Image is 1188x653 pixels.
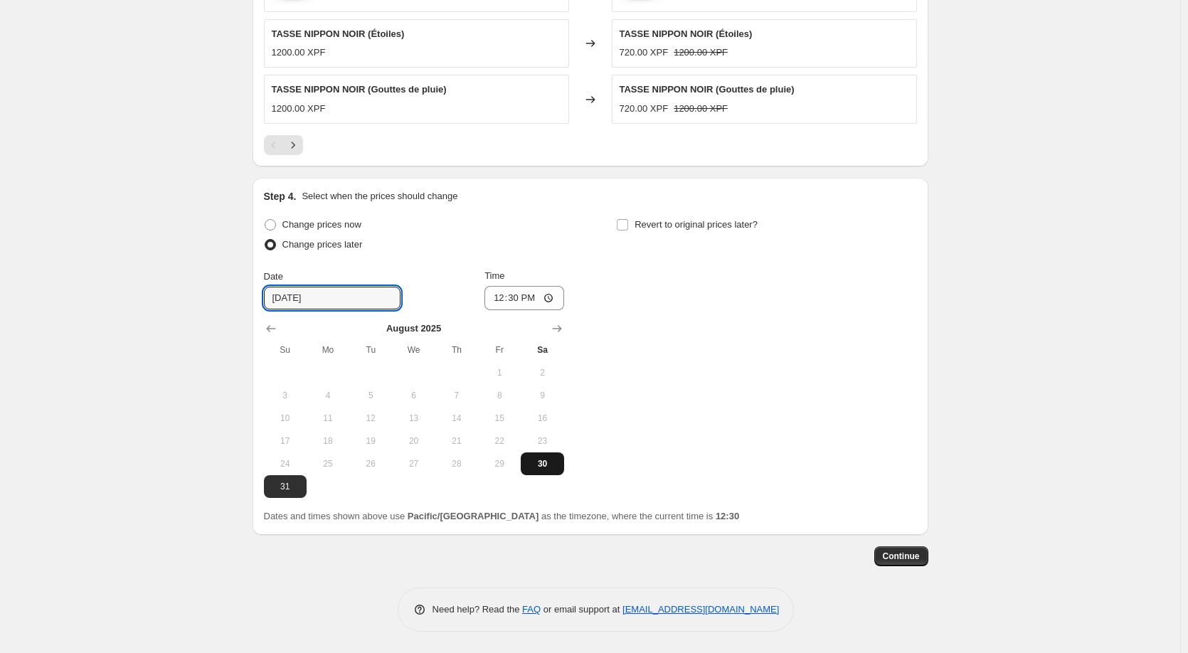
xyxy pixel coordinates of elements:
span: 14 [441,413,472,424]
button: Wednesday August 20 2025 [392,430,435,452]
span: TASSE NIPPON NOIR (Étoiles) [620,28,753,39]
span: or email support at [541,604,622,615]
span: Mo [312,344,344,356]
span: 25 [312,458,344,469]
span: 2 [526,367,558,378]
strike: 1200.00 XPF [674,46,728,60]
span: 10 [270,413,301,424]
span: Continue [883,551,920,562]
p: Select when the prices should change [302,189,457,203]
span: 11 [312,413,344,424]
button: Friday August 29 2025 [478,452,521,475]
span: 1 [484,367,515,378]
button: Thursday August 28 2025 [435,452,478,475]
span: 16 [526,413,558,424]
span: Su [270,344,301,356]
span: We [398,344,429,356]
button: Wednesday August 27 2025 [392,452,435,475]
nav: Pagination [264,135,303,155]
button: Friday August 1 2025 [478,361,521,384]
a: [EMAIL_ADDRESS][DOMAIN_NAME] [622,604,779,615]
span: 17 [270,435,301,447]
th: Monday [307,339,349,361]
span: 18 [312,435,344,447]
button: Tuesday August 19 2025 [349,430,392,452]
span: Sa [526,344,558,356]
th: Tuesday [349,339,392,361]
input: 8/30/2025 [264,287,401,309]
span: TASSE NIPPON NOIR (Gouttes de pluie) [620,84,795,95]
span: 8 [484,390,515,401]
button: Friday August 15 2025 [478,407,521,430]
button: Show previous month, July 2025 [261,319,281,339]
button: Monday August 18 2025 [307,430,349,452]
button: Next [283,135,303,155]
button: Sunday August 3 2025 [264,384,307,407]
button: Saturday August 9 2025 [521,384,563,407]
div: 1200.00 XPF [272,102,326,116]
span: 31 [270,481,301,492]
span: Time [484,270,504,281]
span: Need help? Read the [433,604,523,615]
button: Thursday August 21 2025 [435,430,478,452]
span: Change prices later [282,239,363,250]
button: Tuesday August 12 2025 [349,407,392,430]
span: 4 [312,390,344,401]
span: 28 [441,458,472,469]
b: 12:30 [716,511,739,521]
button: Monday August 25 2025 [307,452,349,475]
button: Saturday August 2 2025 [521,361,563,384]
button: Tuesday August 5 2025 [349,384,392,407]
span: Fr [484,344,515,356]
button: Saturday August 16 2025 [521,407,563,430]
span: 21 [441,435,472,447]
button: Tuesday August 26 2025 [349,452,392,475]
button: Continue [874,546,928,566]
th: Saturday [521,339,563,361]
button: Monday August 4 2025 [307,384,349,407]
button: Wednesday August 6 2025 [392,384,435,407]
a: FAQ [522,604,541,615]
button: Friday August 22 2025 [478,430,521,452]
span: 19 [355,435,386,447]
span: 24 [270,458,301,469]
button: Sunday August 10 2025 [264,407,307,430]
span: 6 [398,390,429,401]
strike: 1200.00 XPF [674,102,728,116]
span: Change prices now [282,219,361,230]
button: Saturday August 23 2025 [521,430,563,452]
button: Thursday August 14 2025 [435,407,478,430]
span: Date [264,271,283,282]
button: Sunday August 24 2025 [264,452,307,475]
span: 15 [484,413,515,424]
span: Th [441,344,472,356]
span: 5 [355,390,386,401]
span: 12 [355,413,386,424]
button: Wednesday August 13 2025 [392,407,435,430]
button: Friday August 8 2025 [478,384,521,407]
span: 13 [398,413,429,424]
span: TASSE NIPPON NOIR (Étoiles) [272,28,405,39]
div: 720.00 XPF [620,46,669,60]
span: 30 [526,458,558,469]
th: Friday [478,339,521,361]
h2: Step 4. [264,189,297,203]
button: Show next month, September 2025 [547,319,567,339]
span: 22 [484,435,515,447]
span: 20 [398,435,429,447]
span: 27 [398,458,429,469]
span: 26 [355,458,386,469]
th: Sunday [264,339,307,361]
span: 7 [441,390,472,401]
span: 9 [526,390,558,401]
span: Dates and times shown above use as the timezone, where the current time is [264,511,740,521]
button: Sunday August 31 2025 [264,475,307,498]
button: Monday August 11 2025 [307,407,349,430]
b: Pacific/[GEOGRAPHIC_DATA] [408,511,539,521]
button: Sunday August 17 2025 [264,430,307,452]
span: 3 [270,390,301,401]
input: 12:00 [484,286,564,310]
span: Tu [355,344,386,356]
div: 720.00 XPF [620,102,669,116]
button: Thursday August 7 2025 [435,384,478,407]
